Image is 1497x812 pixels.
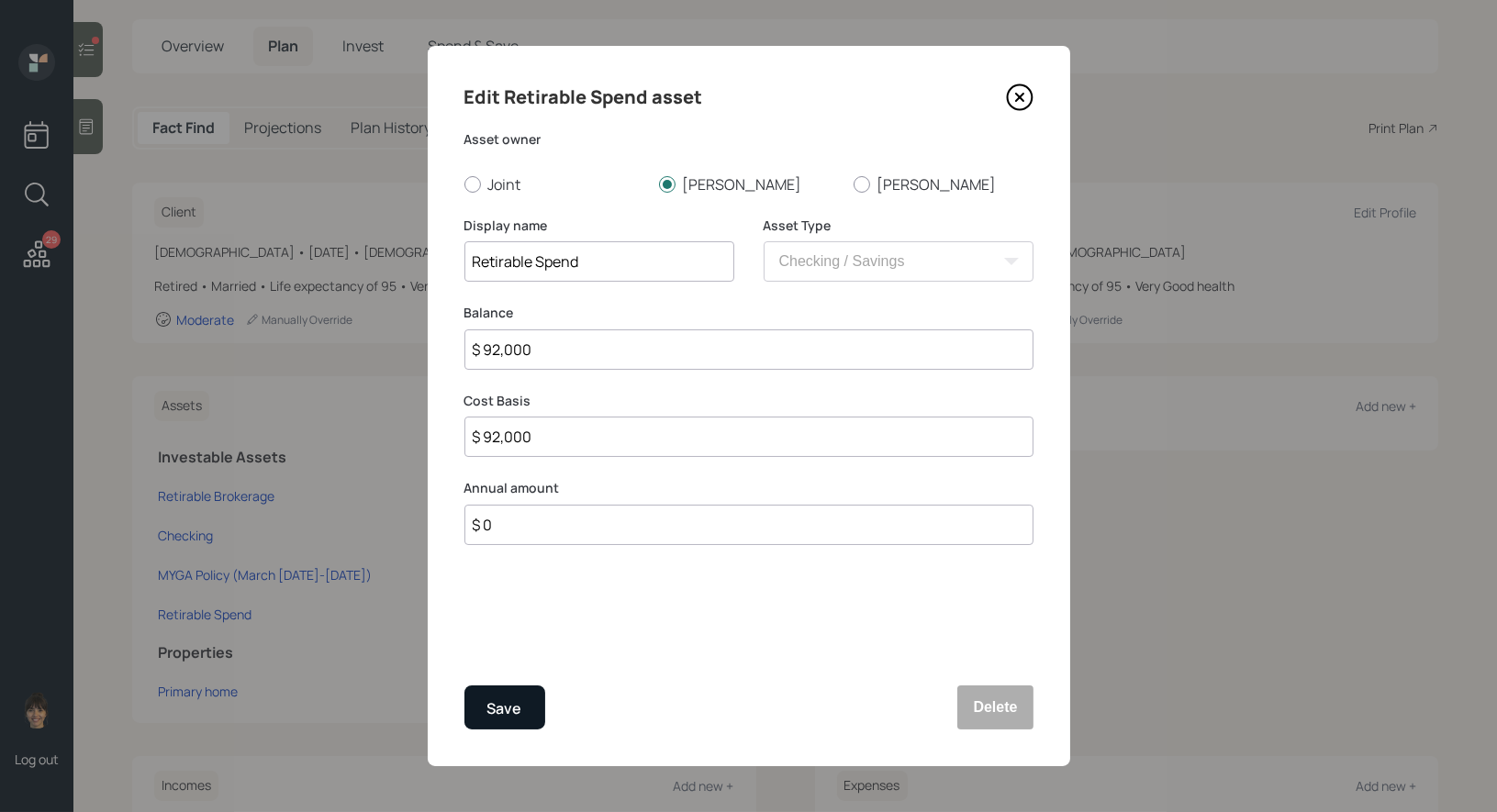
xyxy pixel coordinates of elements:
div: Save [487,696,522,721]
button: Save [464,685,545,729]
label: [PERSON_NAME] [854,174,1033,195]
label: Annual amount [464,479,1033,497]
h4: Edit Retirable Spend asset [464,83,703,112]
button: Delete [957,685,1033,729]
label: Balance [464,304,1033,322]
label: [PERSON_NAME] [659,174,839,195]
label: Asset owner [464,130,1033,149]
label: Asset Type [764,217,1033,235]
label: Joint [464,174,644,195]
label: Cost Basis [464,392,1033,410]
label: Display name [464,217,734,235]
